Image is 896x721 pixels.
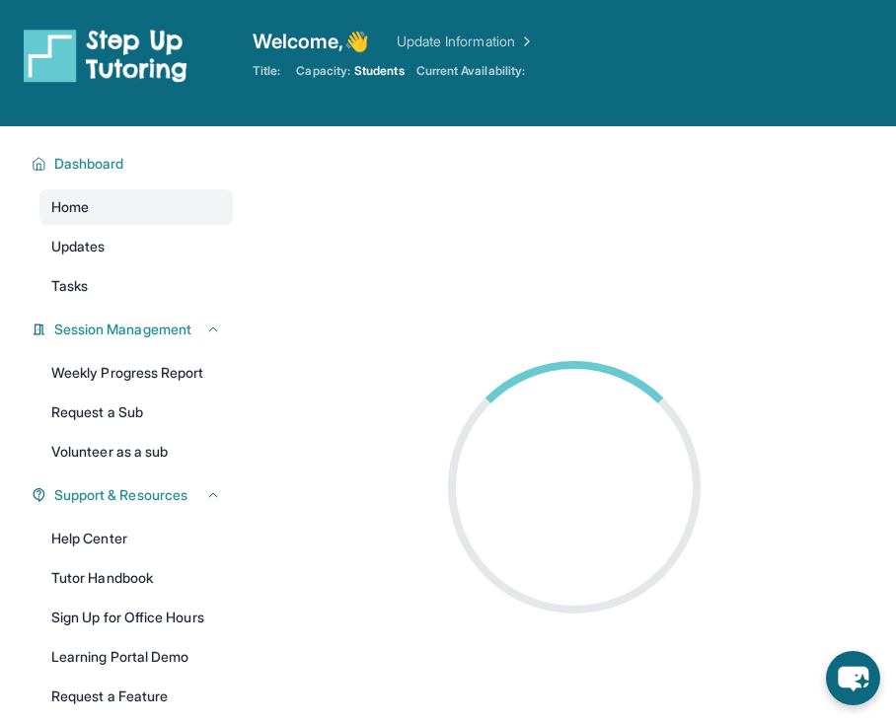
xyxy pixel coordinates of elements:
button: Dashboard [46,154,221,174]
button: Session Management [46,320,221,339]
a: Sign Up for Office Hours [39,600,233,635]
span: Dashboard [54,154,124,174]
a: Updates [39,229,233,264]
a: Learning Portal Demo [39,639,233,675]
a: Tasks [39,268,233,304]
a: Weekly Progress Report [39,355,233,391]
span: Welcome, 👋 [253,28,369,55]
span: Support & Resources [54,485,187,505]
img: Chevron Right [515,32,535,51]
button: Support & Resources [46,485,221,505]
span: Title: [253,63,280,79]
span: Students [354,63,405,79]
a: Tutor Handbook [39,560,233,596]
img: logo [24,28,187,83]
span: Session Management [54,320,191,339]
span: Home [51,197,89,217]
span: Tasks [51,276,88,296]
a: Update Information [397,32,535,51]
span: Updates [51,237,106,256]
a: Request a Feature [39,679,233,714]
a: Volunteer as a sub [39,434,233,469]
a: Help Center [39,521,233,556]
a: Request a Sub [39,395,233,430]
button: chat-button [826,651,880,705]
span: Capacity: [296,63,350,79]
a: Home [39,189,233,225]
span: Current Availability: [416,63,525,79]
